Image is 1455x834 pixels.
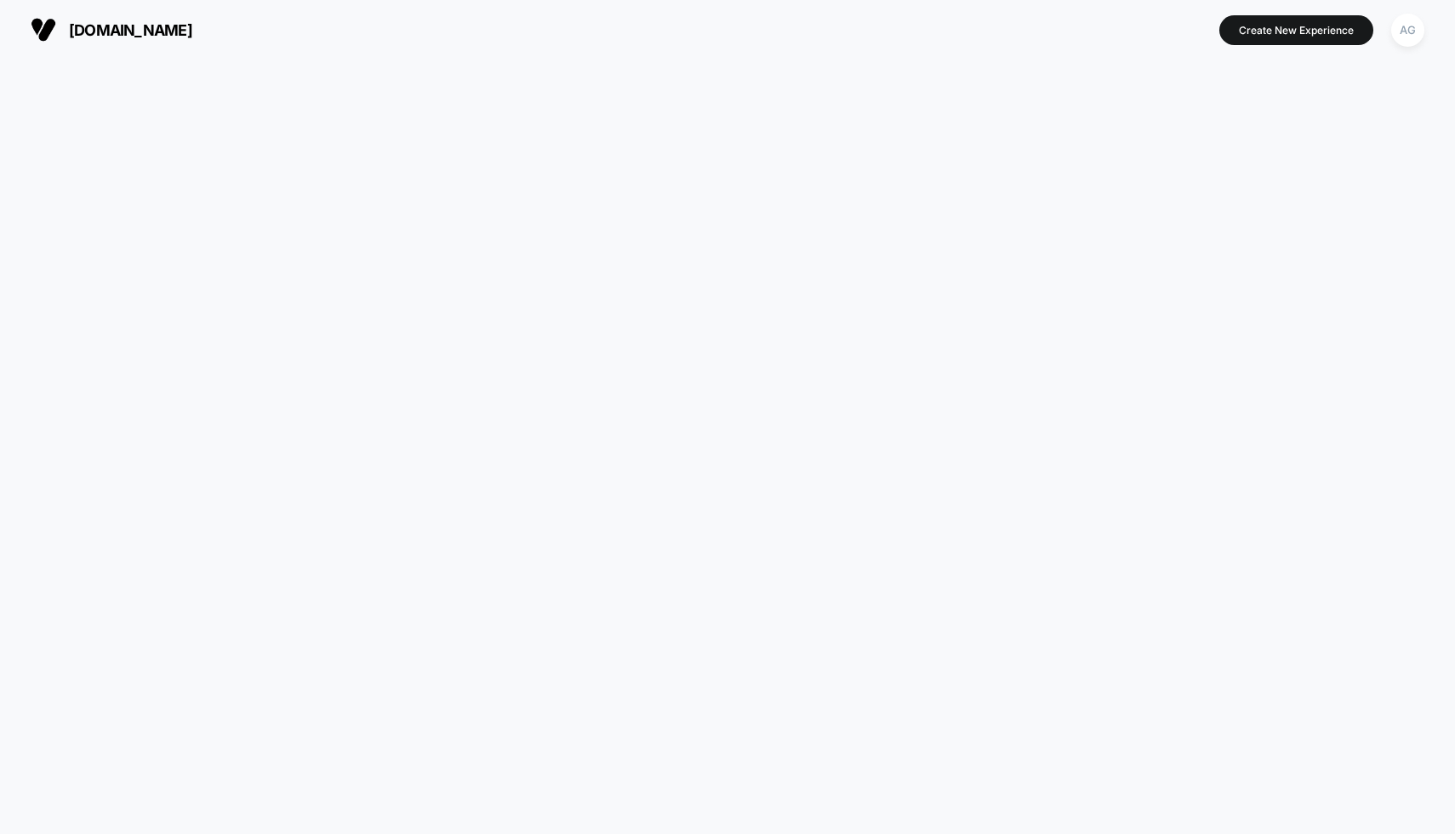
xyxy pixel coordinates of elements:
button: [DOMAIN_NAME] [26,16,197,43]
div: AG [1391,14,1424,47]
button: Create New Experience [1219,15,1373,45]
button: AG [1386,13,1429,48]
img: Visually logo [31,17,56,43]
span: [DOMAIN_NAME] [69,21,192,39]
